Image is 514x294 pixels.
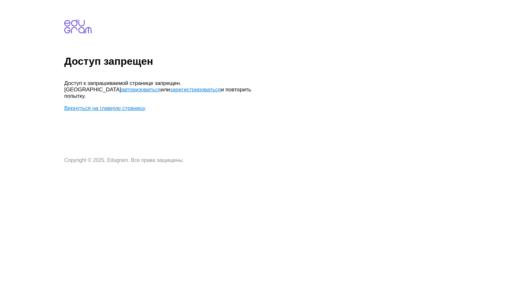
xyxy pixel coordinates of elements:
a: зарегистрироваться [170,87,221,93]
p: Copyright © 2025, Edugram. Все права защищены. [64,157,257,163]
h1: Доступ запрещен [64,55,511,67]
a: Вернуться на главную страницу [64,105,146,111]
a: авторизоваться [121,87,161,93]
img: edugram.com [64,19,92,33]
p: Доступ к запрашиваемой странице запрещен. [GEOGRAPHIC_DATA] или и повторить попытку. [64,80,257,99]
